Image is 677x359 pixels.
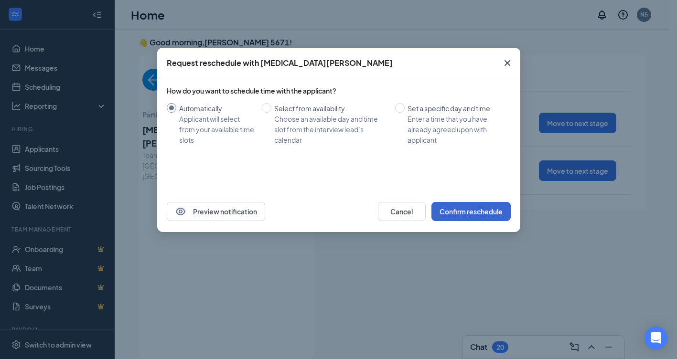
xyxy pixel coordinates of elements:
button: Close [494,48,520,78]
div: Applicant will select from your available time slots [179,114,254,145]
div: How do you want to schedule time with the applicant? [167,86,511,95]
svg: Eye [175,206,186,217]
div: Select from availability [274,103,387,114]
div: Set a specific day and time [408,103,503,114]
div: Choose an available day and time slot from the interview lead’s calendar [274,114,387,145]
div: Enter a time that you have already agreed upon with applicant [408,114,503,145]
div: Automatically [179,103,254,114]
div: Request reschedule with [MEDICAL_DATA][PERSON_NAME] [167,58,393,68]
button: Cancel [378,202,426,221]
button: EyePreview notification [167,202,265,221]
svg: Cross [502,57,513,69]
button: Confirm reschedule [431,202,511,221]
div: Open Intercom Messenger [645,327,667,349]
